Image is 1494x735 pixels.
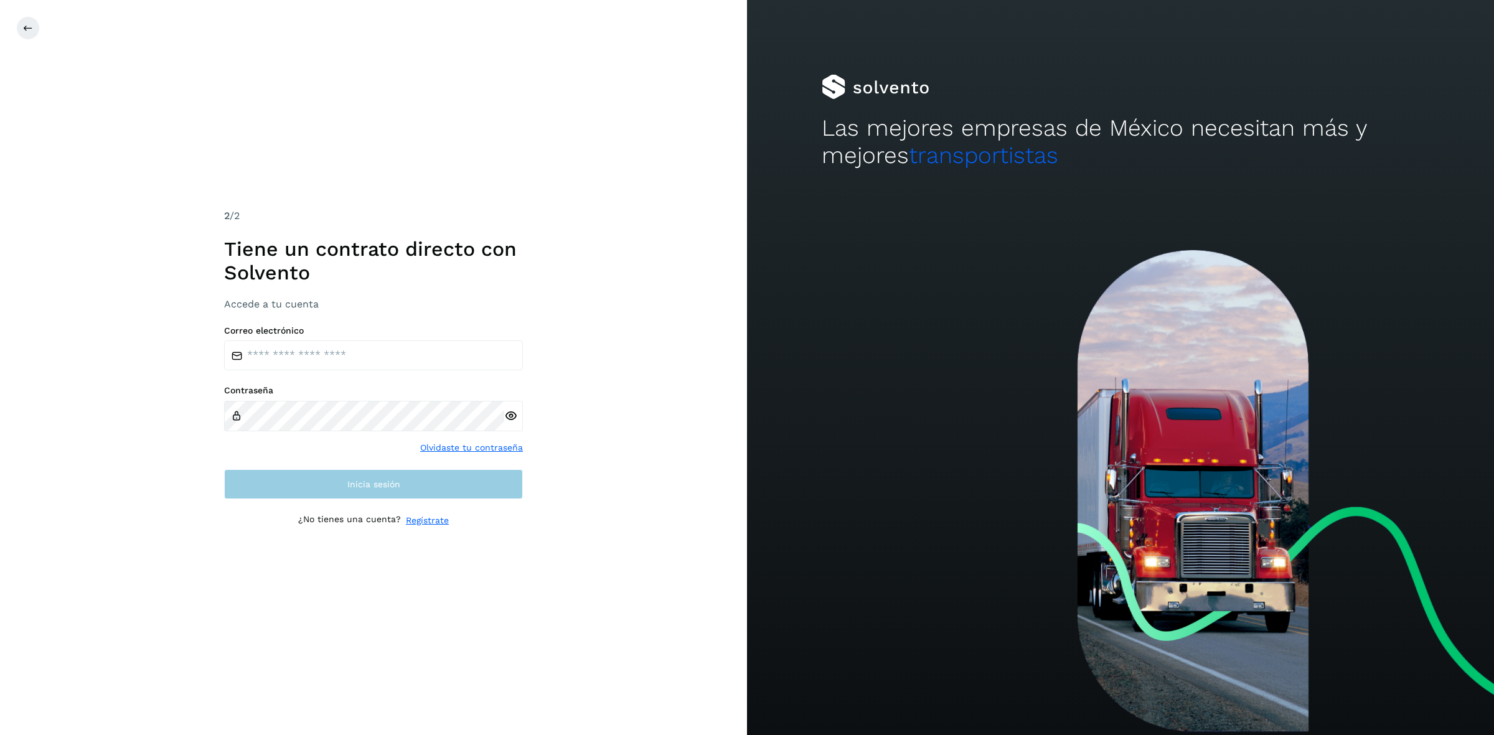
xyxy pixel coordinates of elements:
span: 2 [224,210,230,222]
h2: Las mejores empresas de México necesitan más y mejores [822,115,1419,170]
span: Inicia sesión [347,480,400,489]
div: /2 [224,208,523,223]
h1: Tiene un contrato directo con Solvento [224,237,523,285]
a: Regístrate [406,514,449,527]
label: Correo electrónico [224,325,523,336]
h3: Accede a tu cuenta [224,298,523,310]
p: ¿No tienes una cuenta? [298,514,401,527]
button: Inicia sesión [224,469,523,499]
a: Olvidaste tu contraseña [420,441,523,454]
label: Contraseña [224,385,523,396]
span: transportistas [909,142,1058,169]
